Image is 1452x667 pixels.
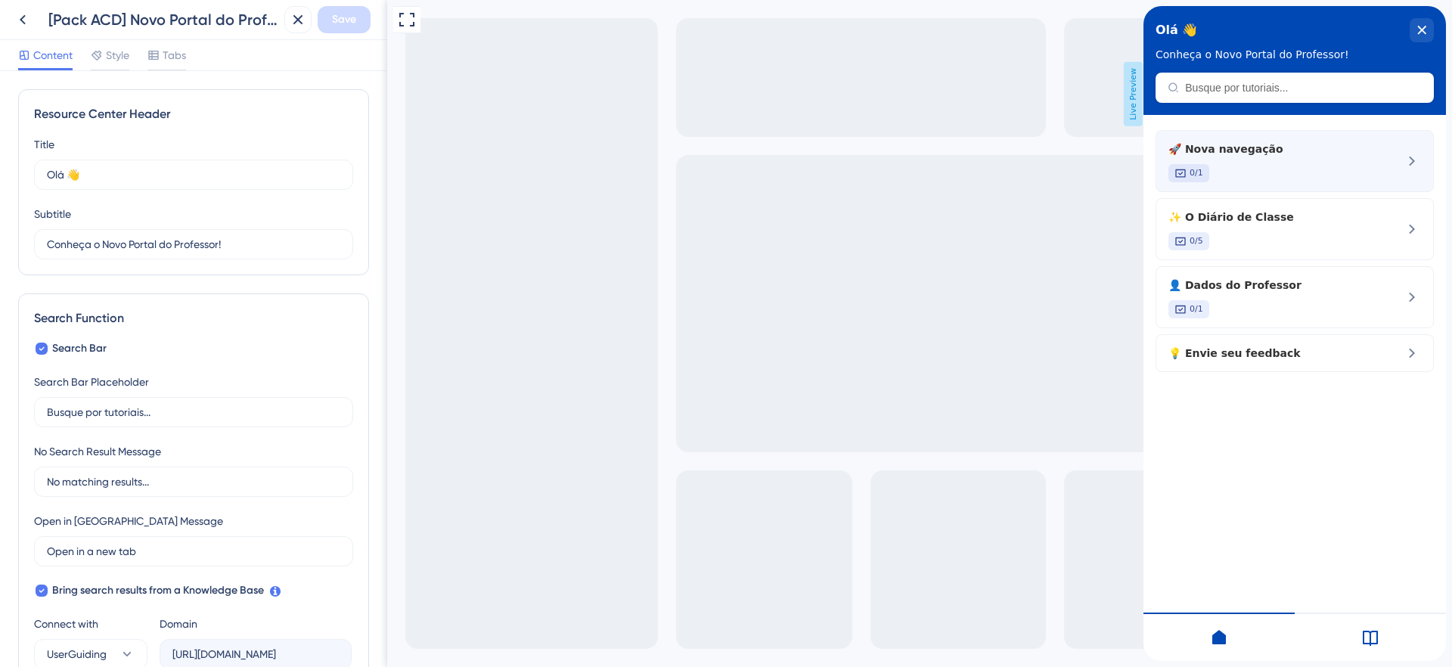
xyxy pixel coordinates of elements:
[25,134,227,152] span: 🚀 Nova navegação
[34,135,54,154] div: Title
[47,473,340,490] input: No matching results...
[25,134,227,176] div: Nova navegação
[34,512,223,530] div: Open in [GEOGRAPHIC_DATA] Message
[34,309,353,327] div: Search Function
[25,338,227,356] span: 💡 Envie seu feedback
[46,297,60,309] span: 0/1
[46,161,60,173] span: 0/1
[34,442,161,461] div: No Search Result Message
[160,615,197,633] div: Domain
[46,229,60,241] span: 0/5
[76,8,82,20] div: 3
[52,582,264,600] span: Bring search results from a Knowledge Base
[25,202,227,244] div: O Diário de Classe
[737,62,755,126] span: Live Preview
[34,615,147,633] div: Connect with
[52,340,107,358] span: Search Bar
[47,404,340,420] input: Busque por tutoriais...
[48,9,278,30] div: [Pack ACD] Novo Portal do Professor
[106,46,129,64] span: Style
[25,338,227,356] div: Envie seu feedback
[266,12,290,36] div: close resource center
[25,270,227,288] span: 👤 Dados do Professor
[25,202,227,220] span: ✨ O Diário de Classe
[34,205,71,223] div: Subtitle
[33,46,73,64] span: Content
[47,543,340,560] input: Open in a new tab
[12,42,206,54] span: Conheça o Novo Portal do Professor!
[47,236,340,253] input: Description
[172,646,339,662] input: company.help.userguiding.com
[33,4,66,22] span: Ajuda
[42,76,278,88] input: Busque por tutoriais...
[47,645,107,663] span: UserGuiding
[318,6,371,33] button: Save
[47,166,340,183] input: Title
[34,105,353,123] div: Resource Center Header
[25,270,227,312] div: Dados do Professor
[163,46,186,64] span: Tabs
[34,373,149,391] div: Search Bar Placeholder
[12,13,54,36] span: Olá 👋
[332,11,356,29] span: Save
